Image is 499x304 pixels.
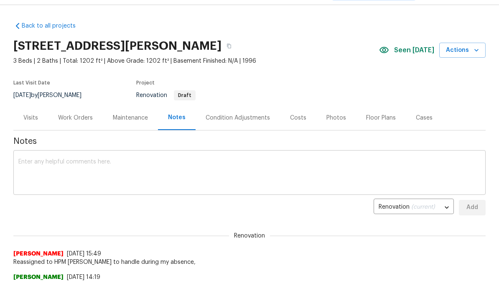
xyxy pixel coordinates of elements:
[13,42,221,50] h2: [STREET_ADDRESS][PERSON_NAME]
[168,113,186,122] div: Notes
[13,90,92,100] div: by [PERSON_NAME]
[13,92,31,98] span: [DATE]
[13,281,486,290] span: Reached provider requested for gas service.
[136,92,196,98] span: Renovation
[13,57,379,65] span: 3 Beds | 2 Baths | Total: 1202 ft² | Above Grade: 1202 ft² | Basement Finished: N/A | 1996
[394,46,434,54] span: Seen [DATE]
[374,197,454,218] div: Renovation (current)
[136,80,155,85] span: Project
[13,137,486,146] span: Notes
[13,80,50,85] span: Last Visit Date
[416,114,433,122] div: Cases
[439,43,486,58] button: Actions
[366,114,396,122] div: Floor Plans
[13,250,64,258] span: [PERSON_NAME]
[411,204,435,210] span: (current)
[23,114,38,122] div: Visits
[113,114,148,122] div: Maintenance
[290,114,306,122] div: Costs
[221,38,237,54] button: Copy Address
[13,273,64,281] span: [PERSON_NAME]
[67,274,100,280] span: [DATE] 14:19
[229,232,270,240] span: Renovation
[206,114,270,122] div: Condition Adjustments
[67,251,101,257] span: [DATE] 15:49
[13,258,486,266] span: Reassigned to HPM [PERSON_NAME] to handle during my absence,
[446,45,479,56] span: Actions
[58,114,93,122] div: Work Orders
[326,114,346,122] div: Photos
[13,22,94,30] a: Back to all projects
[175,93,195,98] span: Draft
